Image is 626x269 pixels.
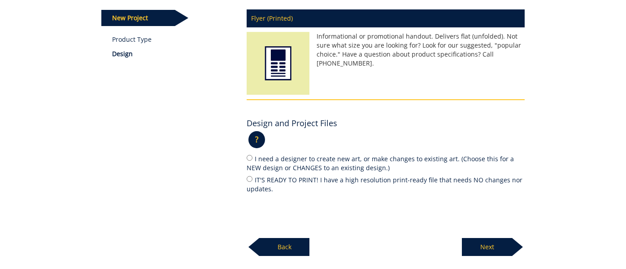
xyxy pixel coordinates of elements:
[462,238,512,256] p: Next
[247,176,252,182] input: IT'S READY TO PRINT! I have a high resolution print-ready file that needs NO changes nor updates.
[247,119,337,128] h4: Design and Project Files
[247,32,525,68] p: Informational or promotional handout. Delivers flat (unfolded). Not sure what size you are lookin...
[112,49,234,58] p: Design
[259,238,309,256] p: Back
[248,131,265,148] p: ?
[247,9,525,27] p: Flyer (Printed)
[247,155,252,161] input: I need a designer to create new art, or make changes to existing art. (Choose this for a NEW desi...
[112,35,234,44] a: Product Type
[247,175,525,194] label: IT'S READY TO PRINT! I have a high resolution print-ready file that needs NO changes nor updates.
[101,10,175,26] p: New Project
[247,154,525,172] label: I need a designer to create new art, or make changes to existing art. (Choose this for a NEW desi...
